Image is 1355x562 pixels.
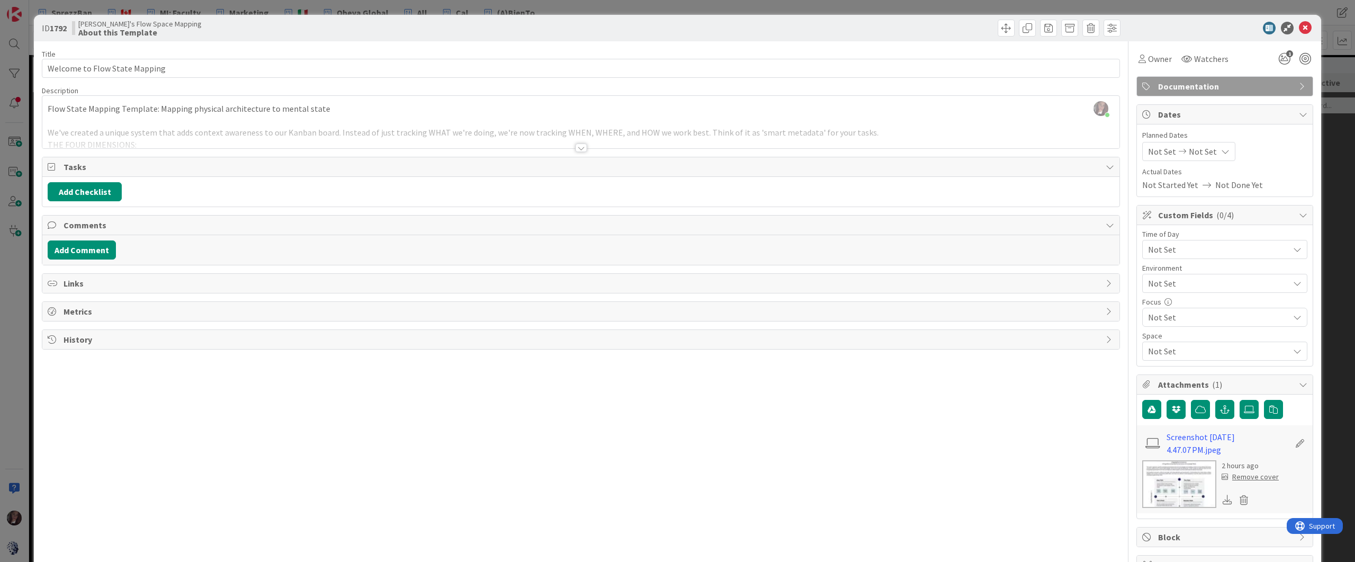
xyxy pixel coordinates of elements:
button: Add Checklist [48,182,122,201]
div: Focus [1142,298,1307,306]
span: Links [64,277,1100,290]
div: 2 hours ago [1222,460,1279,471]
span: Attachments [1158,378,1294,391]
span: Metrics [64,305,1100,318]
span: Documentation [1158,80,1294,93]
span: Planned Dates [1142,130,1307,141]
span: Not Set [1148,242,1284,257]
div: Time of Day [1142,230,1307,238]
span: Not Set [1148,277,1289,290]
span: Dates [1158,108,1294,121]
span: ( 1 ) [1212,379,1222,390]
div: Space [1142,332,1307,340]
span: [PERSON_NAME]'s Flow Space Mapping [78,20,202,28]
span: Not Set [1148,310,1289,325]
span: Custom Fields [1158,209,1294,221]
span: Owner [1148,52,1172,65]
span: Not Set [1148,145,1176,158]
span: Not Set [1148,344,1284,359]
span: Actual Dates [1142,166,1307,177]
span: Comments [64,219,1100,231]
button: Add Comment [48,240,116,260]
span: 1 [1286,50,1293,57]
a: Screenshot [DATE] 4.47.07 PM.jpeg [1167,431,1289,456]
b: About this Template [78,28,202,37]
span: Not Started Yet [1142,179,1198,191]
span: Description [42,86,78,95]
span: Support [22,2,48,14]
span: Tasks [64,160,1100,173]
span: Not Set [1189,145,1217,158]
div: Environment [1142,264,1307,272]
b: 1792 [50,23,67,33]
div: Download [1222,493,1233,507]
span: Watchers [1194,52,1228,65]
span: Not Done Yet [1215,179,1263,191]
input: type card name here... [42,59,1120,78]
img: WIonnMY7p3XofgUWOABbbE3lo9ZeZucQ.jpg [1094,101,1108,116]
label: Title [42,49,56,59]
span: ID [42,22,67,34]
span: ( 0/4 ) [1216,210,1234,220]
p: Flow State Mapping Template: Mapping physical architecture to mental state [48,103,1114,115]
div: Remove cover [1222,471,1279,483]
span: Block [1158,531,1294,543]
span: History [64,333,1100,346]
